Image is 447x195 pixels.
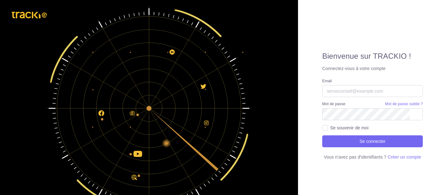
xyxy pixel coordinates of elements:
[9,9,51,21] img: trackio.svg
[385,102,423,106] small: Mot de passe oublié ?
[322,65,423,72] p: Connectez-vous à votre compte
[330,125,368,131] label: Se souvenir de moi
[322,135,423,147] button: Se connecter
[324,154,386,160] span: Vous n'avez pas d'identifiants ?
[322,85,423,97] input: senseconseil@example.com
[322,52,423,61] h2: Bienvenue sur TRACKIO !
[322,101,345,107] label: Mot de passe
[388,154,421,160] a: Créer un compte
[322,79,332,84] label: Email
[385,101,423,108] a: Mot de passe oublié ?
